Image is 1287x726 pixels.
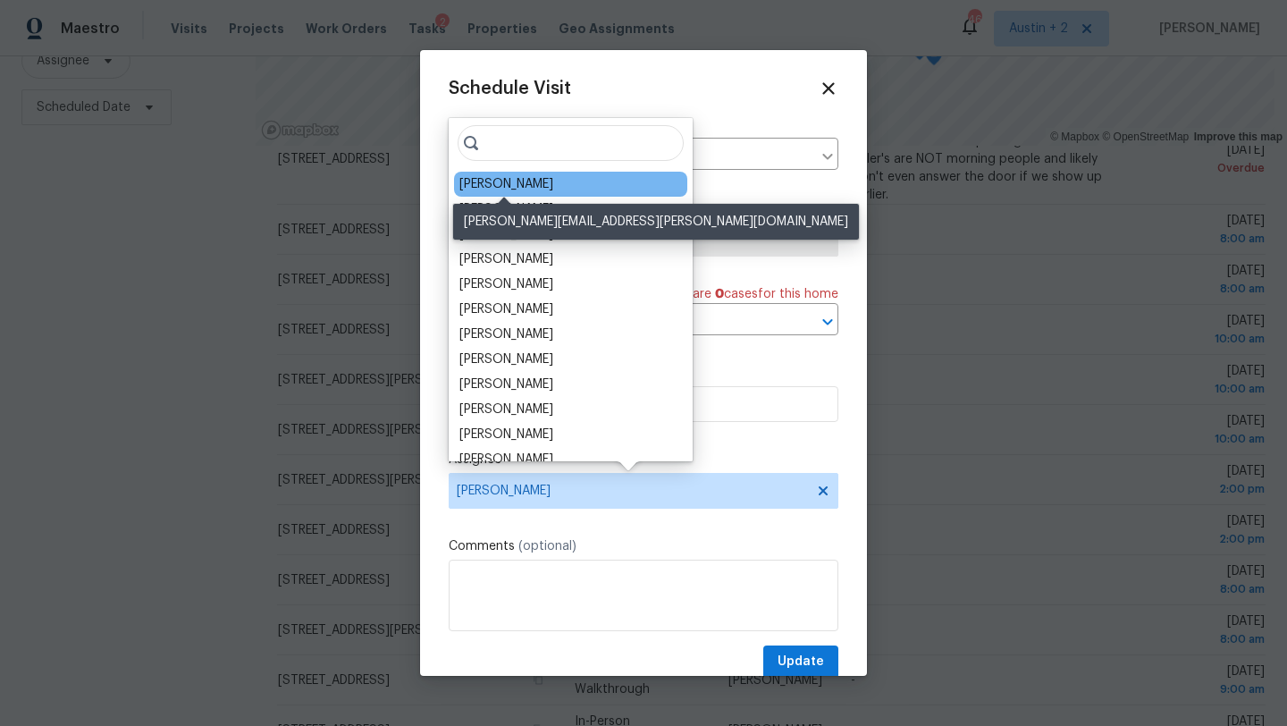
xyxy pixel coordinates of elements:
div: [PERSON_NAME] [459,350,553,368]
div: [PERSON_NAME] [459,300,553,318]
label: Comments [449,537,838,555]
div: [PERSON_NAME] [459,200,553,218]
span: (optional) [518,540,576,553]
button: Open [815,309,840,334]
div: [PERSON_NAME] [459,275,553,293]
span: Close [819,79,838,98]
span: [PERSON_NAME] [457,484,807,498]
button: Update [763,646,838,679]
div: [PERSON_NAME] [459,401,553,418]
div: [PERSON_NAME] [459,426,553,443]
span: There are case s for this home [659,285,838,303]
div: [PERSON_NAME] [459,376,553,393]
div: [PERSON_NAME] [459,451,553,469]
span: 0 [715,288,724,300]
span: Schedule Visit [449,80,571,97]
div: [PERSON_NAME] [459,325,553,343]
span: Update [778,651,824,673]
div: [PERSON_NAME] [459,250,553,268]
div: [PERSON_NAME] [459,175,553,193]
div: [PERSON_NAME][EMAIL_ADDRESS][PERSON_NAME][DOMAIN_NAME] [453,204,859,240]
